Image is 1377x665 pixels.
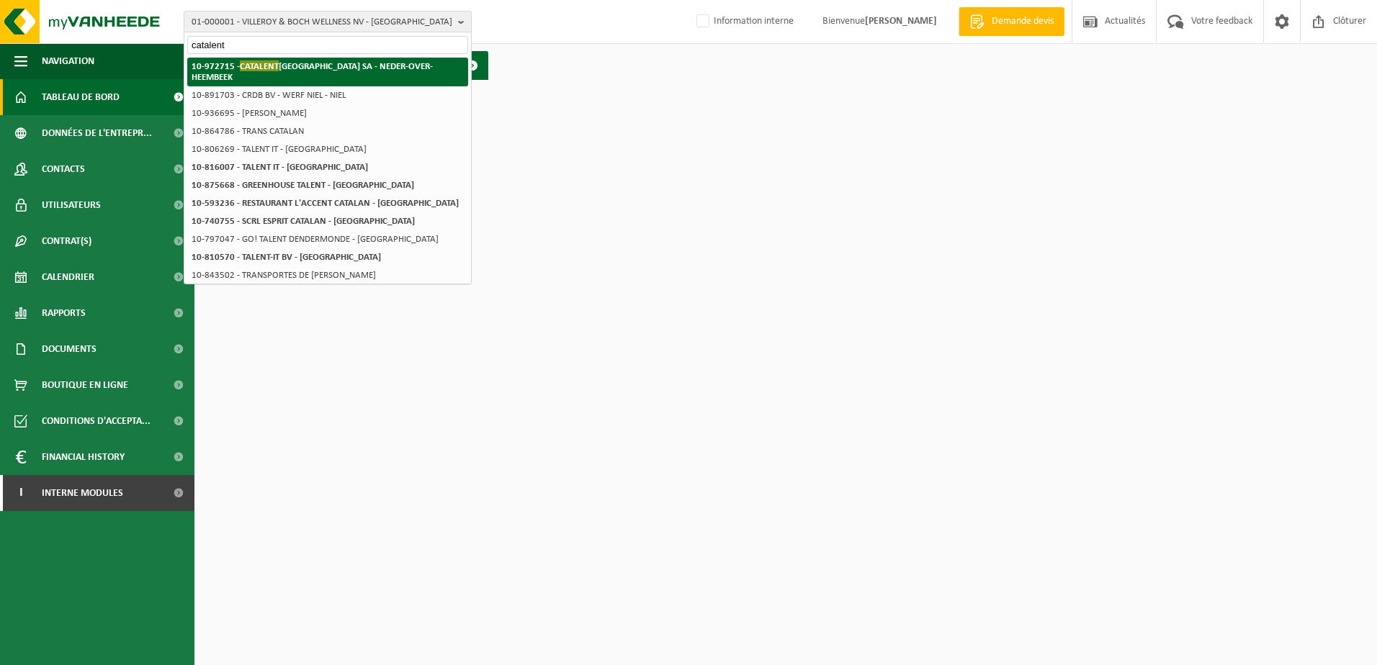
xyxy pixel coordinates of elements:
span: Données de l'entrepr... [42,115,152,151]
span: Interne modules [42,475,123,511]
input: Chercher des succursales liées [187,36,468,54]
span: 01-000001 - VILLEROY & BOCH WELLNESS NV - [GEOGRAPHIC_DATA] [192,12,452,33]
button: 01-000001 - VILLEROY & BOCH WELLNESS NV - [GEOGRAPHIC_DATA] [184,11,472,32]
li: 10-864786 - TRANS CATALAN [187,122,468,140]
span: Conditions d'accepta... [42,403,151,439]
strong: 10-593236 - RESTAURANT L'ACCENT CATALAN - [GEOGRAPHIC_DATA] [192,199,459,208]
span: Navigation [42,43,94,79]
span: Boutique en ligne [42,367,128,403]
li: 10-891703 - CRDB BV - WERF NIEL - NIEL [187,86,468,104]
span: Utilisateurs [42,187,101,223]
span: Tableau de bord [42,79,120,115]
span: Calendrier [42,259,94,295]
span: Demande devis [988,14,1057,29]
strong: [PERSON_NAME] [865,16,937,27]
strong: 10-740755 - SCRL ESPRIT CATALAN - [GEOGRAPHIC_DATA] [192,217,415,226]
span: I [14,475,27,511]
span: Documents [42,331,97,367]
li: 10-843502 - TRANSPORTES DE [PERSON_NAME] [187,266,468,284]
li: 10-936695 - [PERSON_NAME] [187,104,468,122]
span: Contrat(s) [42,223,91,259]
span: CATALENT [240,60,279,71]
strong: 10-875668 - GREENHOUSE TALENT - [GEOGRAPHIC_DATA] [192,181,414,190]
strong: 10-810570 - TALENT-IT BV - [GEOGRAPHIC_DATA] [192,253,381,262]
li: 10-806269 - TALENT IT - [GEOGRAPHIC_DATA] [187,140,468,158]
a: Demande devis [959,7,1064,36]
strong: 10-816007 - TALENT IT - [GEOGRAPHIC_DATA] [192,163,368,172]
span: Contacts [42,151,85,187]
li: 10-797047 - GO! TALENT DENDERMONDE - [GEOGRAPHIC_DATA] [187,230,468,248]
span: Financial History [42,439,125,475]
label: Information interne [694,11,794,32]
span: Rapports [42,295,86,331]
